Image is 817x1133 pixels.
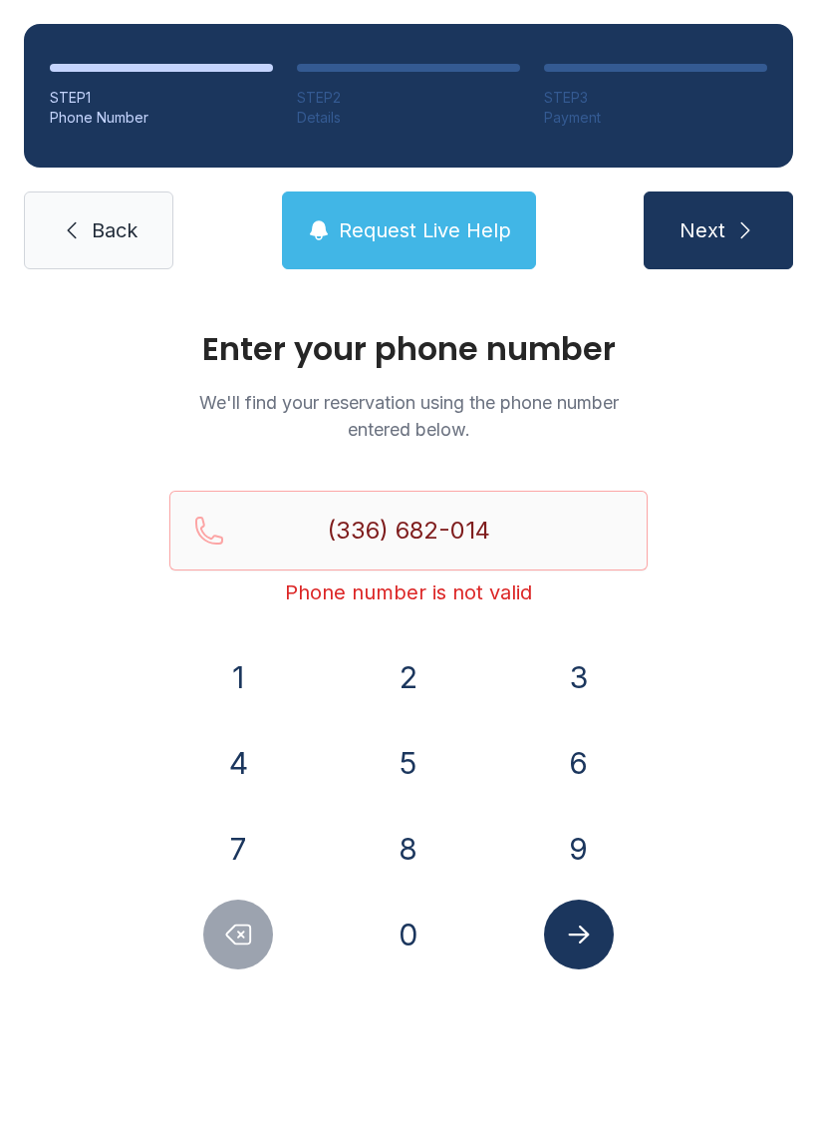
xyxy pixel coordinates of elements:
div: Details [297,108,520,128]
div: STEP 2 [297,88,520,108]
div: STEP 3 [544,88,767,108]
button: 8 [374,814,443,884]
span: Request Live Help [339,216,511,244]
div: Payment [544,108,767,128]
p: We'll find your reservation using the phone number entered below. [169,389,648,443]
button: 6 [544,728,614,798]
div: STEP 1 [50,88,273,108]
div: Phone Number [50,108,273,128]
span: Next [680,216,725,244]
span: Back [92,216,137,244]
button: 4 [203,728,273,798]
button: 2 [374,642,443,712]
button: 9 [544,814,614,884]
input: Reservation phone number [169,491,648,570]
div: Phone number is not valid [169,578,648,606]
button: 0 [374,900,443,969]
button: Submit lookup form [544,900,614,969]
button: 1 [203,642,273,712]
button: 5 [374,728,443,798]
button: 7 [203,814,273,884]
h1: Enter your phone number [169,333,648,365]
button: 3 [544,642,614,712]
button: Delete number [203,900,273,969]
